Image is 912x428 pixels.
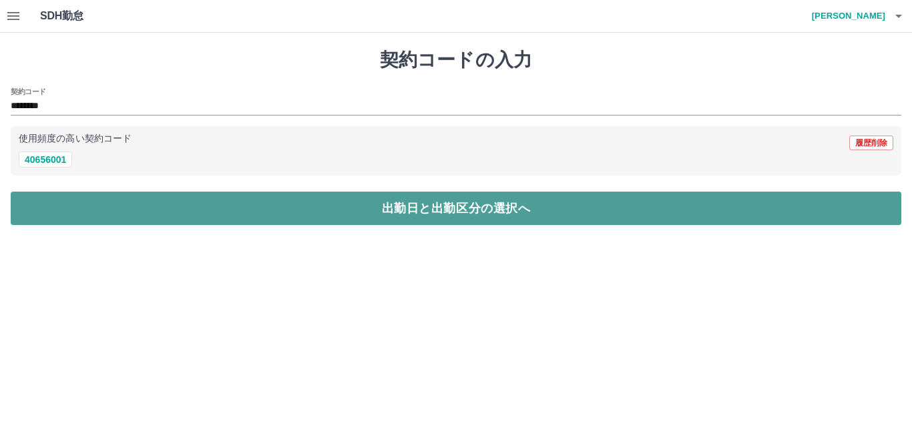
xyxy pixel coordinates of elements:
button: 出勤日と出勤区分の選択へ [11,192,901,225]
button: 40656001 [19,152,72,168]
h1: 契約コードの入力 [11,49,901,71]
p: 使用頻度の高い契約コード [19,134,132,144]
h2: 契約コード [11,86,46,97]
button: 履歴削除 [849,136,893,150]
